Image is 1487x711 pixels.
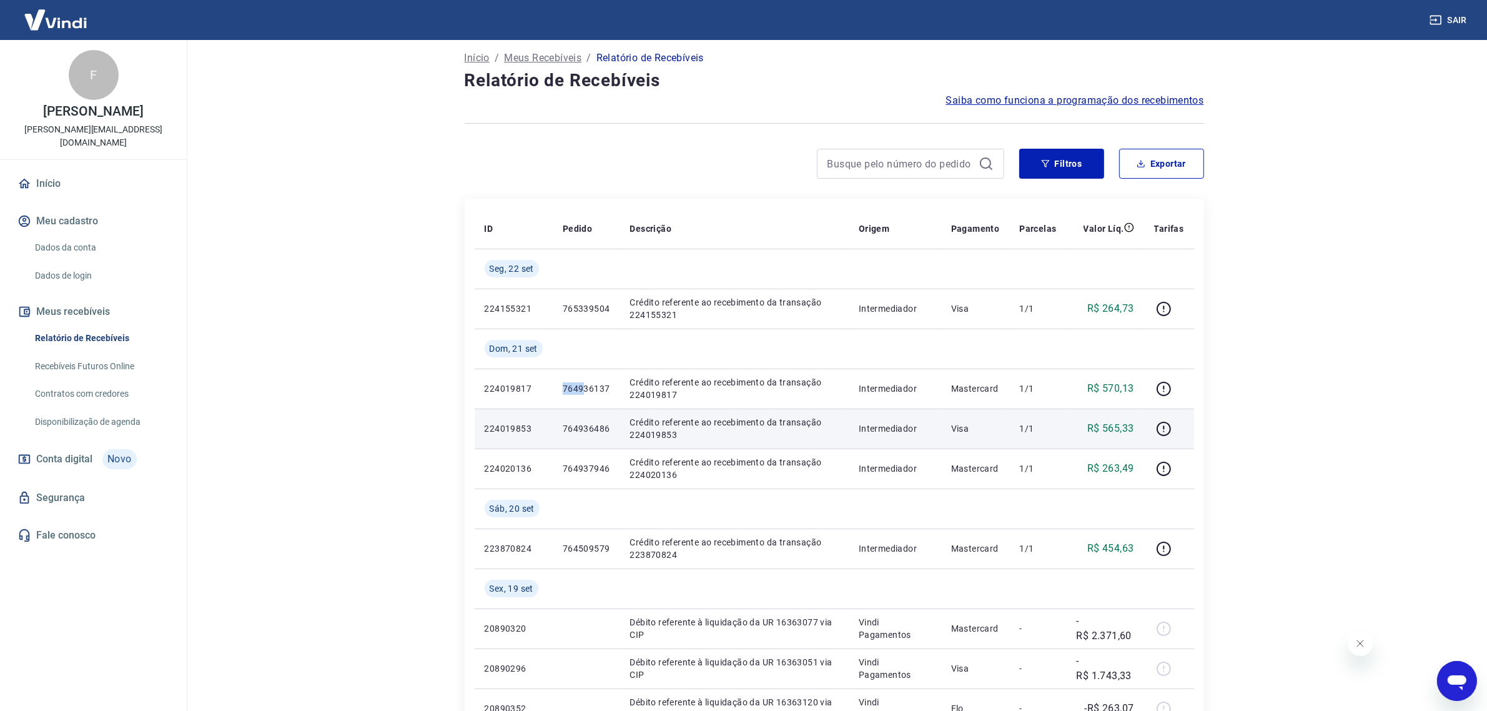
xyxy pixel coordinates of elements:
[563,382,610,395] p: 764936137
[951,302,1000,315] p: Visa
[563,462,610,475] p: 764937946
[1119,149,1204,179] button: Exportar
[15,298,172,326] button: Meus recebíveis
[10,123,177,149] p: [PERSON_NAME][EMAIL_ADDRESS][DOMAIN_NAME]
[1019,149,1104,179] button: Filtros
[1019,222,1056,235] p: Parcelas
[859,542,931,555] p: Intermediador
[15,522,172,549] a: Fale conosco
[15,444,172,474] a: Conta digitalNovo
[951,662,1000,675] p: Visa
[485,302,543,315] p: 224155321
[36,450,92,468] span: Conta digital
[596,51,704,66] p: Relatório de Recebíveis
[1087,541,1134,556] p: R$ 454,63
[1019,662,1056,675] p: -
[951,422,1000,435] p: Visa
[951,462,1000,475] p: Mastercard
[30,381,172,407] a: Contratos com credores
[15,170,172,197] a: Início
[563,222,592,235] p: Pedido
[586,51,591,66] p: /
[7,9,105,19] span: Olá! Precisa de ajuda?
[1019,382,1056,395] p: 1/1
[1087,301,1134,316] p: R$ 264,73
[1077,654,1134,684] p: -R$ 1.743,33
[1427,9,1472,32] button: Sair
[43,105,143,118] p: [PERSON_NAME]
[630,456,839,481] p: Crédito referente ao recebimento da transação 224020136
[859,382,931,395] p: Intermediador
[951,382,1000,395] p: Mastercard
[69,50,119,100] div: F
[1087,461,1134,476] p: R$ 263,49
[563,542,610,555] p: 764509579
[15,1,96,39] img: Vindi
[951,542,1000,555] p: Mastercard
[1019,542,1056,555] p: 1/1
[859,222,889,235] p: Origem
[30,235,172,261] a: Dados da conta
[30,354,172,379] a: Recebíveis Futuros Online
[465,51,490,66] a: Início
[630,376,839,401] p: Crédito referente ao recebimento da transação 224019817
[859,462,931,475] p: Intermediador
[630,416,839,441] p: Crédito referente ao recebimento da transação 224019853
[485,542,543,555] p: 223870824
[485,222,493,235] p: ID
[563,422,610,435] p: 764936486
[630,656,839,681] p: Débito referente à liquidação da UR 16363051 via CIP
[490,582,533,595] span: Sex, 19 set
[490,502,535,515] span: Sáb, 20 set
[1019,462,1056,475] p: 1/1
[1019,302,1056,315] p: 1/1
[465,68,1204,93] h4: Relatório de Recebíveis
[15,207,172,235] button: Meu cadastro
[504,51,581,66] a: Meus Recebíveis
[15,484,172,512] a: Segurança
[859,616,931,641] p: Vindi Pagamentos
[827,154,974,173] input: Busque pelo número do pedido
[630,616,839,641] p: Débito referente à liquidação da UR 16363077 via CIP
[630,222,672,235] p: Descrição
[1348,631,1373,656] iframe: Fechar mensagem
[490,262,534,275] span: Seg, 22 set
[1084,222,1124,235] p: Valor Líq.
[30,263,172,289] a: Dados de login
[1087,381,1134,396] p: R$ 570,13
[1019,422,1056,435] p: 1/1
[859,422,931,435] p: Intermediador
[485,622,543,635] p: 20890320
[30,409,172,435] a: Disponibilização de agenda
[1437,661,1477,701] iframe: Botão para abrir a janela de mensagens
[1154,222,1184,235] p: Tarifas
[946,93,1204,108] a: Saiba como funciona a programação dos recebimentos
[630,536,839,561] p: Crédito referente ao recebimento da transação 223870824
[859,656,931,681] p: Vindi Pagamentos
[1087,421,1134,436] p: R$ 565,33
[951,222,1000,235] p: Pagamento
[485,382,543,395] p: 224019817
[1077,614,1134,644] p: -R$ 2.371,60
[951,622,1000,635] p: Mastercard
[1019,622,1056,635] p: -
[102,449,137,469] span: Novo
[630,296,839,321] p: Crédito referente ao recebimento da transação 224155321
[563,302,610,315] p: 765339504
[859,302,931,315] p: Intermediador
[485,662,543,675] p: 20890296
[495,51,499,66] p: /
[485,422,543,435] p: 224019853
[490,342,538,355] span: Dom, 21 set
[485,462,543,475] p: 224020136
[30,326,172,351] a: Relatório de Recebíveis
